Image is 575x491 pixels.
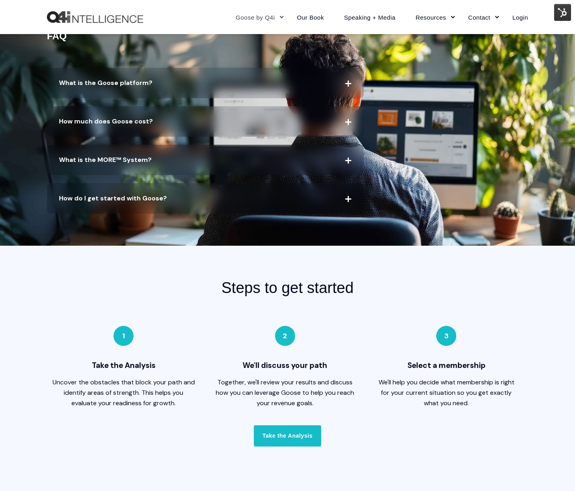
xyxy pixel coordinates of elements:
span: How much does Goose cost? [47,106,364,137]
span: Select a membership [374,360,519,377]
h2: Steps to get started [153,278,422,298]
span: We'll discuss your path [213,360,358,377]
span: Take the Analysis [51,360,196,377]
span: What is the MORE™ System? [47,145,364,175]
div: 1 [113,326,134,346]
div: 3 [436,326,456,346]
img: HubSpot Tools Menu Toggle [554,4,571,21]
span: We'll help you decide what membership is right for your current situation so you get exactly what... [379,378,514,407]
span: Together, we'll review your results and discuss how you can leverage Goose to help you reach your... [216,378,354,407]
span: What is the Goose platform? [47,68,364,98]
a: Back to Home [47,11,143,23]
div: 2 [275,326,295,346]
span: How do I get started with Goose? [47,183,364,214]
img: Q4intelligence, LLC logo [47,11,143,23]
h4: FAQ [47,28,67,44]
a: Take the Analysis [254,425,321,446]
span: Uncover the obstacles that block your path and identify areas of strength. This helps you evaluat... [53,378,195,407]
